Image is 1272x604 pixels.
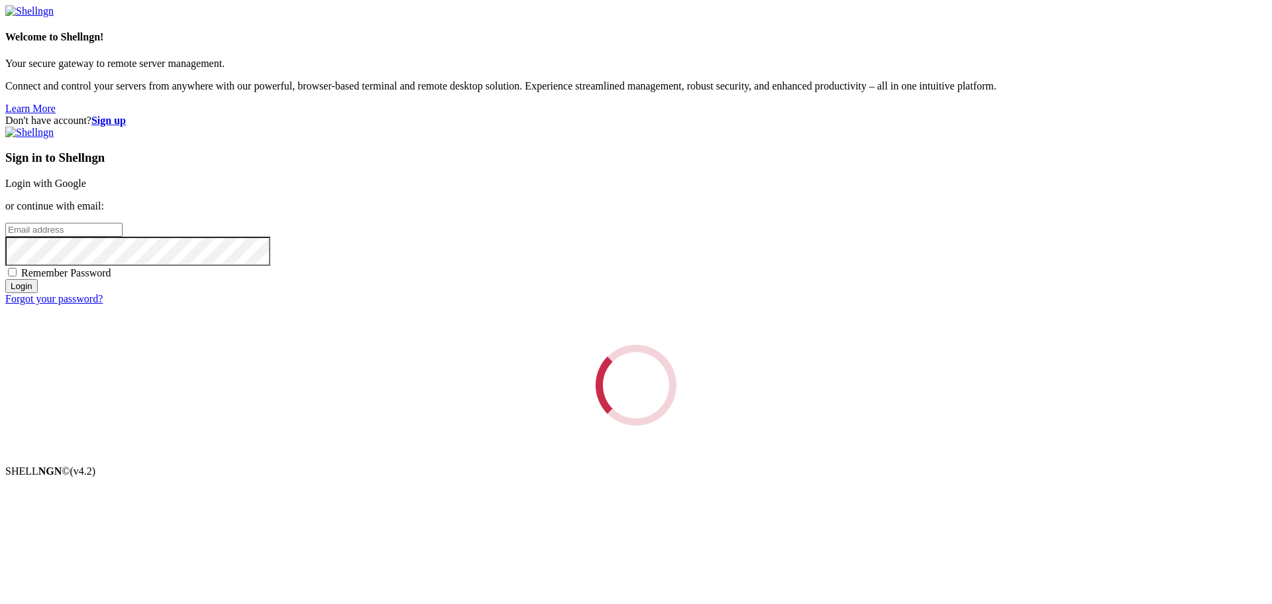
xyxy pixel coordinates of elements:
span: Remember Password [21,267,111,278]
a: Forgot your password? [5,293,103,304]
input: Remember Password [8,268,17,276]
p: Your secure gateway to remote server management. [5,58,1267,70]
h3: Sign in to Shellngn [5,151,1267,165]
p: Connect and control your servers from anywhere with our powerful, browser-based terminal and remo... [5,80,1267,92]
span: SHELL © [5,465,95,477]
h4: Welcome to Shellngn! [5,31,1267,43]
a: Learn More [5,103,56,114]
p: or continue with email: [5,200,1267,212]
div: Loading... [596,345,676,426]
a: Login with Google [5,178,86,189]
input: Email address [5,223,123,237]
div: Don't have account? [5,115,1267,127]
span: 4.2.0 [70,465,96,477]
input: Login [5,279,38,293]
a: Sign up [91,115,126,126]
b: NGN [38,465,62,477]
img: Shellngn [5,5,54,17]
img: Shellngn [5,127,54,139]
